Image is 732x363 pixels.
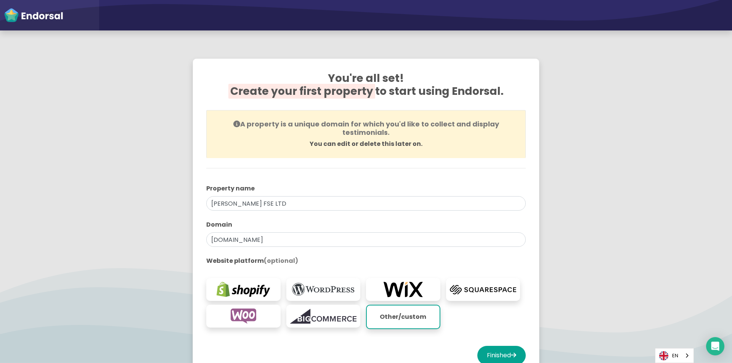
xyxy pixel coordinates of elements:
div: Open Intercom Messenger [706,337,724,355]
span: (optional) [264,256,298,265]
input: eg. My Website [206,196,526,211]
p: You can edit or delete this later on. [216,139,516,149]
input: eg. websitename.com [206,232,526,247]
img: bigcommerce.com-logo.png [290,309,357,324]
img: shopify.com-logo.png [210,282,277,297]
img: endorsal-logo-white@2x.png [4,8,63,23]
aside: Language selected: English [655,348,694,363]
h4: A property is a unique domain for which you'd like to collect and display testimonials. [216,120,516,136]
label: Website platform [206,256,526,265]
img: woocommerce.com-logo.png [210,309,277,324]
label: Property name [206,184,526,193]
label: Domain [206,220,526,229]
img: wordpress.org-logo.png [290,282,357,297]
span: Create your first property [228,84,375,99]
h2: You're all set! to start using Endorsal. [206,72,526,107]
a: EN [655,349,693,363]
p: Other/custom [371,309,436,325]
div: Language [655,348,694,363]
img: wix.com-logo.png [370,282,437,297]
img: squarespace.com-logo.png [450,282,517,297]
